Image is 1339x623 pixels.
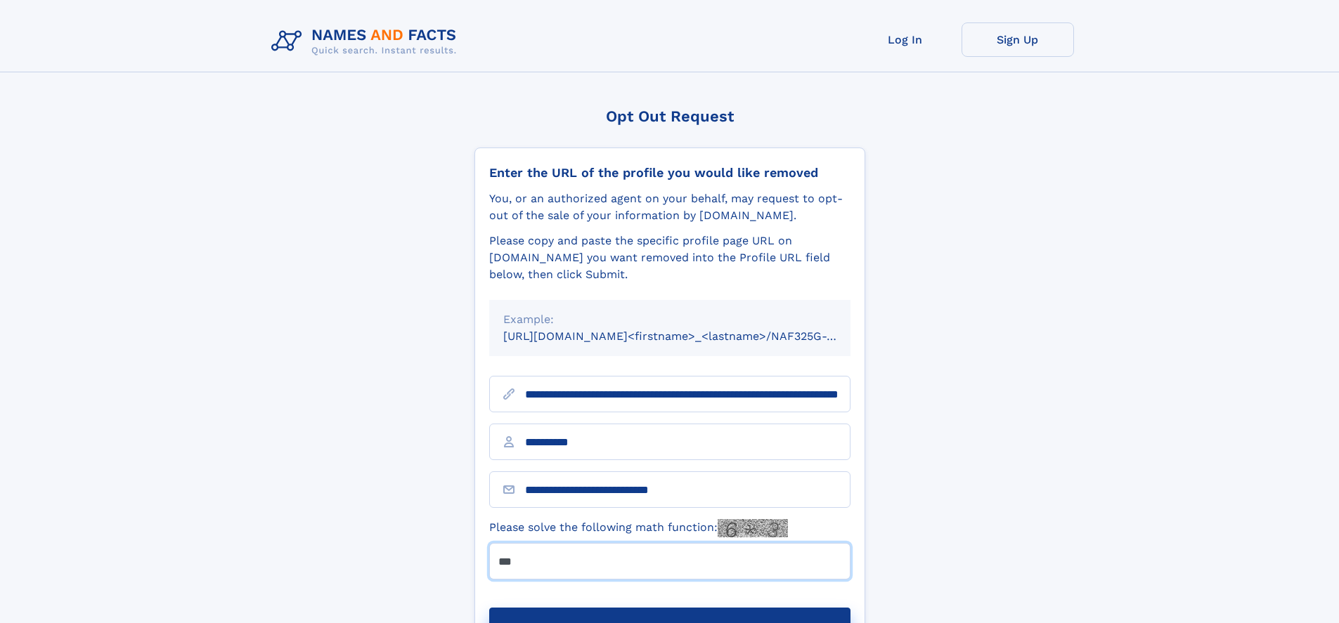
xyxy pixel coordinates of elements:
[489,190,850,224] div: You, or an authorized agent on your behalf, may request to opt-out of the sale of your informatio...
[474,107,865,125] div: Opt Out Request
[489,165,850,181] div: Enter the URL of the profile you would like removed
[489,519,788,537] label: Please solve the following math function:
[489,232,850,283] div: Please copy and paste the specific profile page URL on [DOMAIN_NAME] you want removed into the Pr...
[266,22,468,60] img: Logo Names and Facts
[849,22,962,57] a: Log In
[962,22,1074,57] a: Sign Up
[503,329,877,343] small: [URL][DOMAIN_NAME]<firstname>_<lastname>/NAF325G-xxxxxxxx
[503,311,836,328] div: Example:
